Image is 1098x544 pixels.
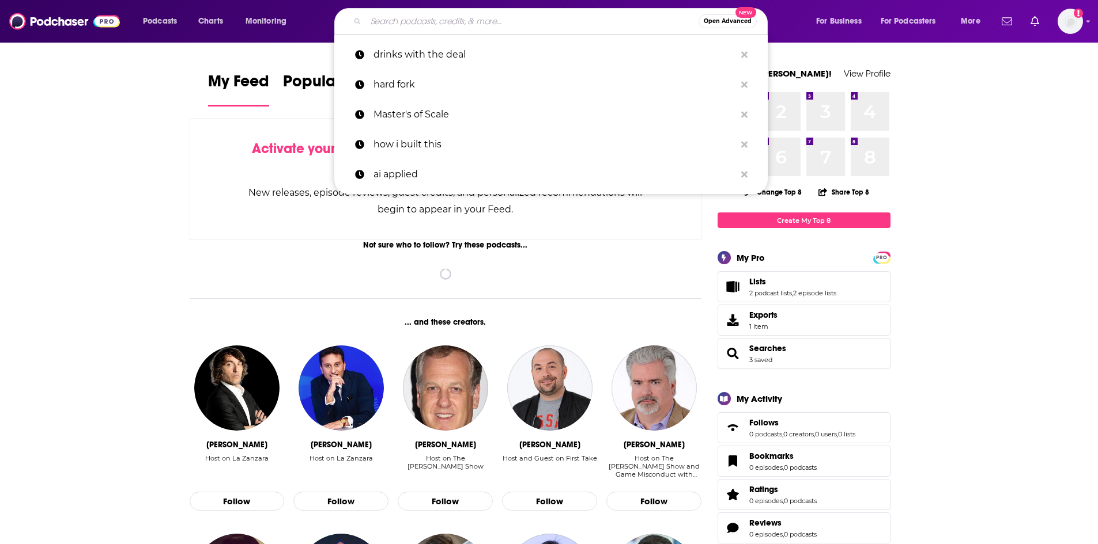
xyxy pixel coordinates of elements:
[9,10,120,32] img: Podchaser - Follow, Share and Rate Podcasts
[783,463,784,471] span: ,
[398,492,493,511] button: Follow
[783,497,784,505] span: ,
[699,14,757,28] button: Open AdvancedNew
[749,322,778,330] span: 1 item
[749,417,855,428] a: Follows
[749,310,778,320] span: Exports
[373,40,735,70] p: drinks with the deal
[814,430,815,438] span: ,
[503,454,597,462] div: Host and Guest on First Take
[749,343,786,353] a: Searches
[718,512,891,543] span: Reviews
[502,492,597,511] button: Follow
[749,417,779,428] span: Follows
[749,518,782,528] span: Reviews
[415,440,476,450] div: Michael Kay
[403,345,488,431] img: Michael Kay
[718,305,891,336] a: Exports
[334,100,768,130] a: Master's of Scale
[246,13,286,29] span: Monitoring
[722,420,745,436] a: Follows
[875,253,889,262] span: PRO
[507,345,593,431] img: Peter Rosenberg
[783,430,814,438] a: 0 creators
[783,530,784,538] span: ,
[237,12,301,31] button: open menu
[718,212,891,228] a: Create My Top 8
[749,530,783,538] a: 0 episodes
[844,68,891,79] a: View Profile
[722,453,745,469] a: Bookmarks
[366,12,699,31] input: Search podcasts, credits, & more...
[838,430,855,438] a: 0 lists
[793,289,836,297] a: 2 episode lists
[749,451,817,461] a: Bookmarks
[190,240,702,250] div: Not sure who to follow? Try these podcasts...
[997,12,1017,31] a: Show notifications dropdown
[345,8,779,35] div: Search podcasts, credits, & more...
[191,12,230,31] a: Charts
[718,479,891,510] span: Ratings
[749,276,836,287] a: Lists
[737,393,782,404] div: My Activity
[704,18,752,24] span: Open Advanced
[873,12,953,31] button: open menu
[310,454,373,479] div: Host on La Zanzara
[875,253,889,261] a: PRO
[737,252,765,263] div: My Pro
[519,440,580,450] div: Peter Rosenberg
[735,7,756,18] span: New
[624,440,685,450] div: Don La Greca
[299,345,384,431] a: David Parenzo
[1074,9,1083,18] svg: Add a profile image
[503,454,597,479] div: Host and Guest on First Take
[749,289,792,297] a: 2 podcast lists
[953,12,995,31] button: open menu
[1058,9,1083,34] img: User Profile
[194,345,280,431] img: Giuseppe Cruciani
[334,70,768,100] a: hard fork
[718,412,891,443] span: Follows
[398,454,493,470] div: Host on The [PERSON_NAME] Show
[749,484,817,494] a: Ratings
[718,68,832,79] a: Welcome [PERSON_NAME]!
[206,440,267,450] div: Giuseppe Cruciani
[722,345,745,362] a: Searches
[749,463,783,471] a: 0 episodes
[738,185,809,199] button: Change Top 8
[1058,9,1083,34] span: Logged in as nbaderrubenstein
[248,184,644,218] div: New releases, episode reviews, guest credits, and personalized recommendations will begin to appe...
[606,454,701,478] div: Host on The [PERSON_NAME] Show and Game Misconduct with [PERSON_NAME] …
[373,159,735,189] p: ai applied
[718,338,891,369] span: Searches
[190,317,702,327] div: ... and these creators.
[818,181,870,203] button: Share Top 8
[749,484,778,494] span: Ratings
[198,13,223,29] span: Charts
[961,13,980,29] span: More
[283,71,381,98] span: Popular Feed
[784,463,817,471] a: 0 podcasts
[837,430,838,438] span: ,
[334,130,768,159] a: how i built this
[283,71,381,106] a: Popular Feed
[784,497,817,505] a: 0 podcasts
[373,130,735,159] p: how i built this
[808,12,876,31] button: open menu
[208,71,269,106] a: My Feed
[1058,9,1083,34] button: Show profile menu
[293,492,388,511] button: Follow
[881,13,936,29] span: For Podcasters
[606,454,701,479] div: Host on The Michael Kay Show and Game Misconduct with Don La …
[784,530,817,538] a: 0 podcasts
[143,13,177,29] span: Podcasts
[792,289,793,297] span: ,
[718,446,891,477] span: Bookmarks
[606,492,701,511] button: Follow
[749,451,794,461] span: Bookmarks
[334,159,768,189] a: ai applied
[612,345,697,431] a: Don La Greca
